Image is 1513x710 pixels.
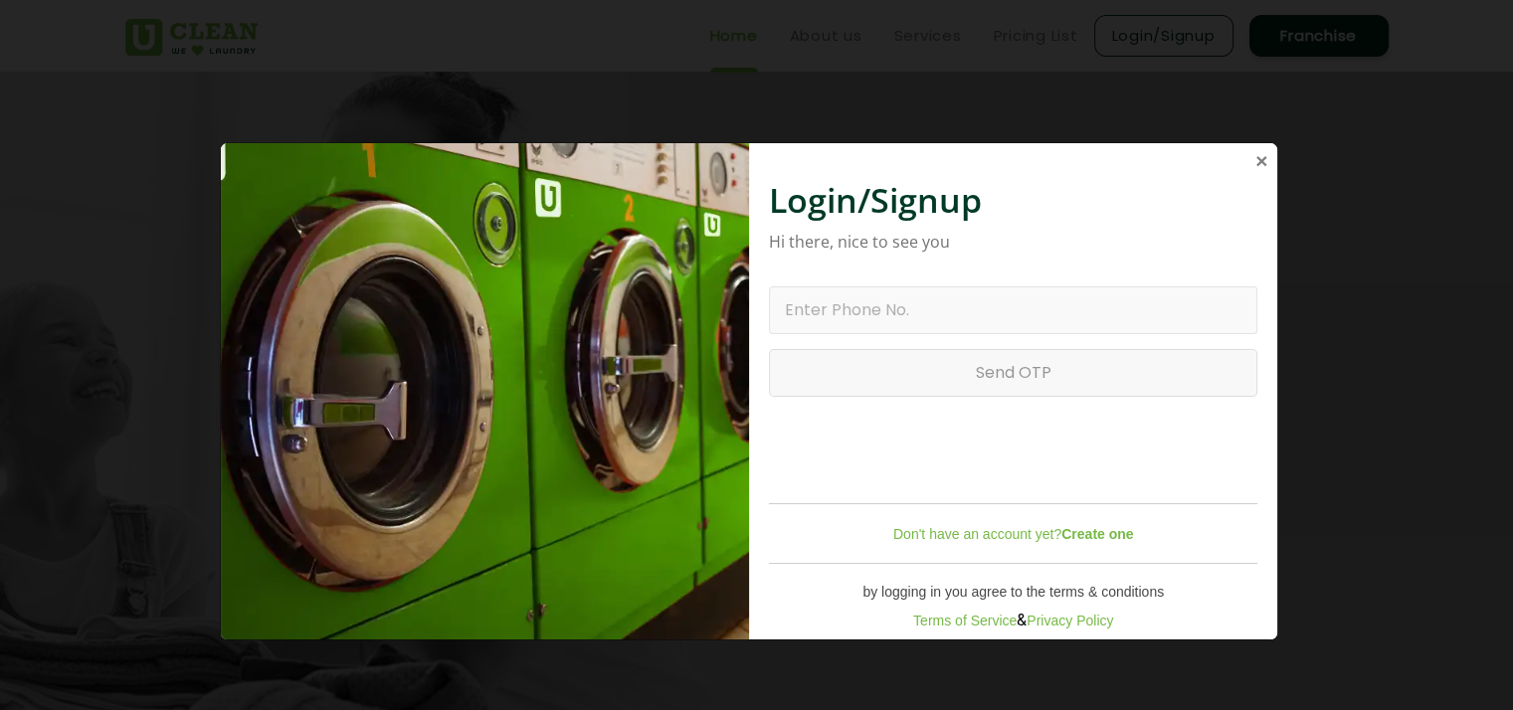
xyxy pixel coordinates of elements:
a: Terms of Service [913,613,1017,628]
a: Don't have an account yet? [893,526,1134,542]
p: by logging in you agree to the terms & conditions [769,584,1257,600]
h1: Login/Signup [769,173,1257,227]
div: & [769,563,1257,629]
input: Send OTP [769,349,1257,397]
a: Privacy Policy [1027,613,1113,628]
b: Create one [1061,526,1133,542]
button: Close [1255,150,1267,171]
input: Enter Phone No. [769,286,1257,334]
p: Hi there, nice to see you [769,227,1257,257]
span: × [1255,149,1267,172]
